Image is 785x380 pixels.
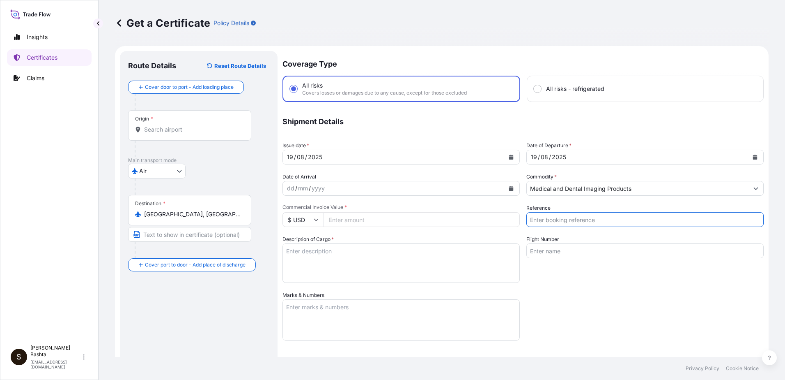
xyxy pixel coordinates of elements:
[530,152,538,162] div: day,
[7,49,92,66] a: Certificates
[214,62,266,70] p: Reset Route Details
[282,51,764,76] p: Coverage Type
[139,167,147,175] span: Air
[282,141,309,150] span: Issue date
[286,152,294,162] div: day,
[526,204,551,212] label: Reference
[128,157,269,164] p: Main transport mode
[135,200,165,207] div: Destination
[286,183,295,193] div: day,
[282,291,324,299] label: Marks & Numbers
[16,353,21,361] span: S
[526,235,559,243] label: Flight Number
[282,235,334,243] label: Description of Cargo
[534,85,541,93] input: All risks - refrigerated
[27,33,48,41] p: Insights
[305,152,307,162] div: /
[526,243,764,258] input: Enter name
[213,19,249,27] p: Policy Details
[686,365,719,372] a: Privacy Policy
[144,210,241,218] input: Destination
[540,152,549,162] div: month,
[128,81,244,94] button: Cover door to port - Add loading place
[145,83,234,91] span: Cover door to port - Add loading place
[30,359,81,369] p: [EMAIL_ADDRESS][DOMAIN_NAME]
[115,16,210,30] p: Get a Certificate
[282,110,764,133] p: Shipment Details
[549,152,551,162] div: /
[505,182,518,195] button: Calendar
[7,70,92,86] a: Claims
[302,90,467,96] span: Covers losses or damages due to any cause, except for those excluded
[311,183,326,193] div: year,
[128,164,186,178] button: Select transport
[128,227,251,242] input: Text to appear on certificate
[294,152,296,162] div: /
[307,152,323,162] div: year,
[551,152,567,162] div: year,
[27,53,57,62] p: Certificates
[282,204,520,211] span: Commercial Invoice Value
[527,181,748,196] input: Type to search commodity
[30,345,81,358] p: [PERSON_NAME] Bashta
[7,29,92,45] a: Insights
[290,85,297,93] input: All risksCovers losses or damages due to any cause, except for those excluded
[302,81,323,90] span: All risks
[295,183,297,193] div: /
[505,151,518,164] button: Calendar
[135,116,153,122] div: Origin
[282,173,316,181] span: Date of Arrival
[726,365,759,372] a: Cookie Notice
[296,152,305,162] div: month,
[27,74,44,82] p: Claims
[144,125,241,134] input: Origin
[324,212,520,227] input: Enter amount
[309,183,311,193] div: /
[526,212,764,227] input: Enter booking reference
[128,61,176,71] p: Route Details
[297,183,309,193] div: month,
[145,261,246,269] span: Cover port to door - Add place of discharge
[203,59,269,72] button: Reset Route Details
[748,151,762,164] button: Calendar
[748,181,763,196] button: Show suggestions
[526,141,572,150] span: Date of Departure
[526,173,557,181] label: Commodity
[546,85,604,93] span: All risks - refrigerated
[128,258,256,271] button: Cover port to door - Add place of discharge
[538,152,540,162] div: /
